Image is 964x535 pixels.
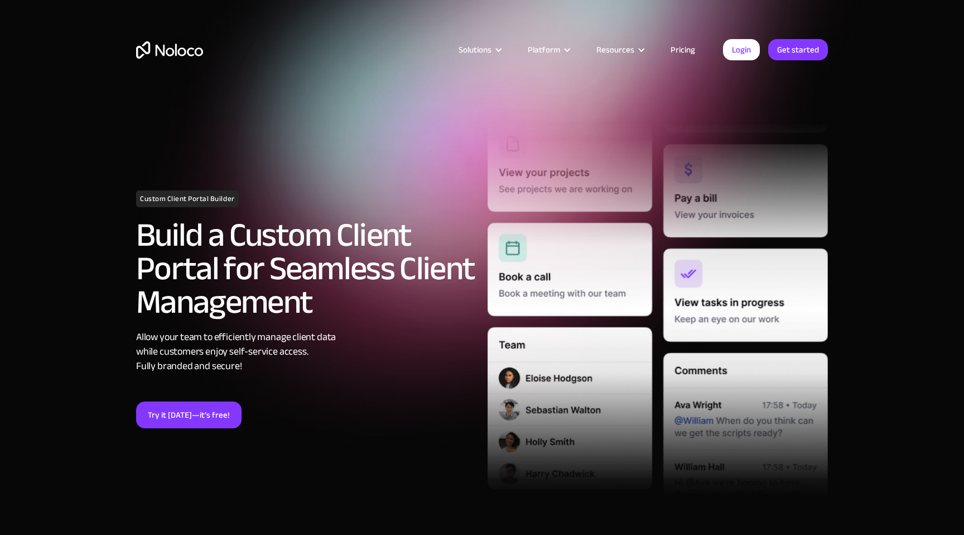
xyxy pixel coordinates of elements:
[596,42,634,57] div: Resources
[723,39,760,60] a: Login
[768,39,828,60] a: Get started
[136,218,476,319] h2: Build a Custom Client Portal for Seamless Client Management
[528,42,560,57] div: Platform
[136,41,203,59] a: home
[445,42,514,57] div: Solutions
[136,402,242,428] a: Try it [DATE]—it’s free!
[657,42,709,57] a: Pricing
[136,190,239,207] h1: Custom Client Portal Builder
[136,330,476,374] div: Allow your team to efficiently manage client data while customers enjoy self-service access. Full...
[514,42,582,57] div: Platform
[582,42,657,57] div: Resources
[459,42,491,57] div: Solutions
